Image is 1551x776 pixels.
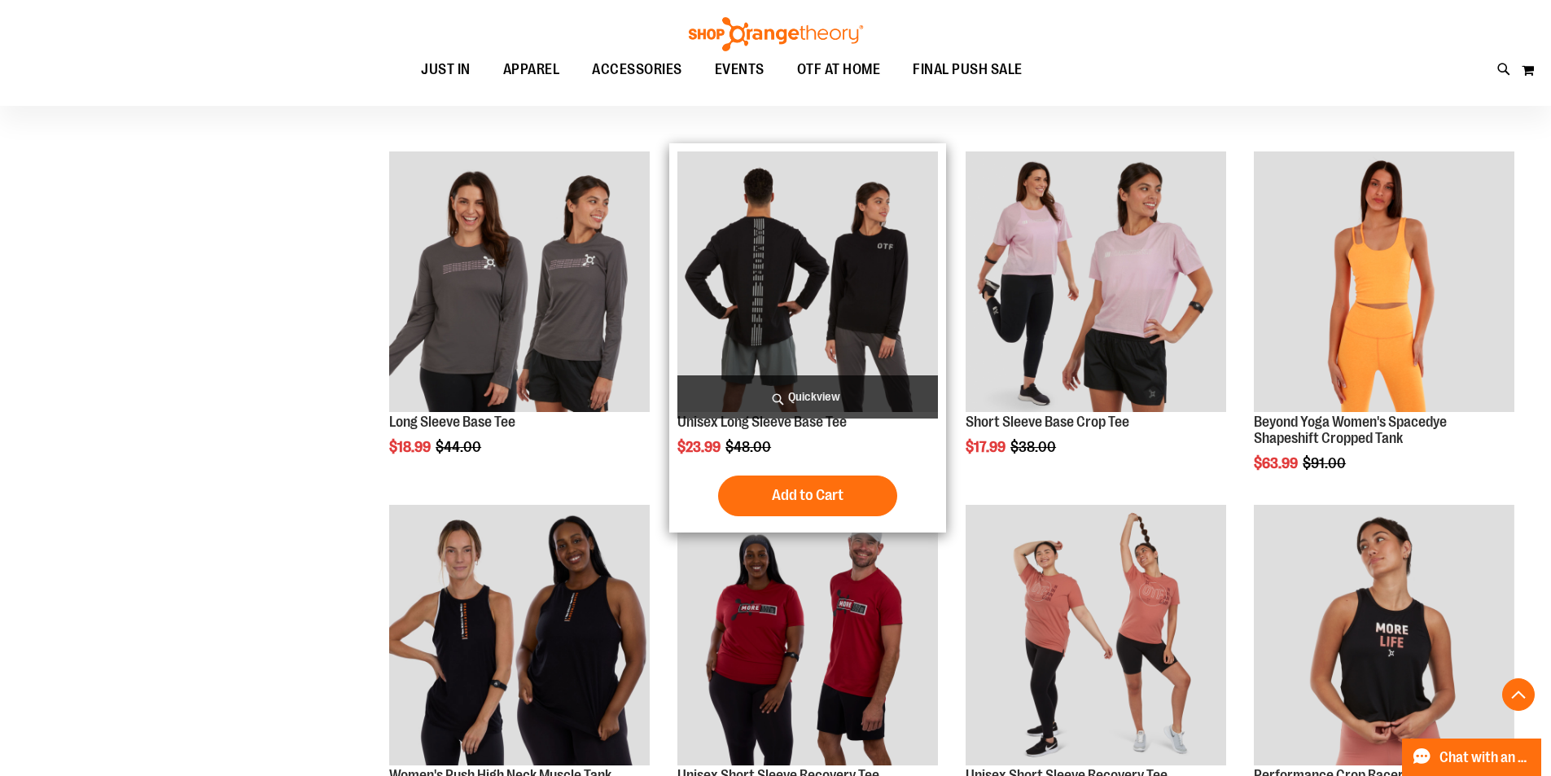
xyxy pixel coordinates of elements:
[669,143,946,533] div: product
[1254,414,1447,446] a: Beyond Yoga Women's Spacedye Shapeshift Cropped Tank
[957,143,1234,497] div: product
[576,51,699,89] a: ACCESSORIES
[389,505,650,768] a: Product image for Push High Neck Muscle Tank
[677,505,938,768] a: Product image for Unisex SS Recovery Tee
[677,375,938,419] a: Quickview
[1254,455,1300,471] span: $63.99
[677,439,723,455] span: $23.99
[715,51,765,88] span: EVENTS
[389,505,650,765] img: Product image for Push High Neck Muscle Tank
[1502,678,1535,711] button: Back To Top
[718,476,897,516] button: Add to Cart
[381,143,658,497] div: product
[1246,143,1523,512] div: product
[966,151,1226,414] a: Product image for Short Sleeve Base Crop Tee
[1254,151,1514,412] img: Product image for Beyond Yoga Womens Spacedye Shapeshift Cropped Tank
[503,51,560,88] span: APPAREL
[725,439,773,455] span: $48.00
[1402,739,1542,776] button: Chat with an Expert
[966,151,1226,412] img: Product image for Short Sleeve Base Crop Tee
[677,414,847,430] a: Unisex Long Sleeve Base Tee
[677,505,938,765] img: Product image for Unisex SS Recovery Tee
[966,439,1008,455] span: $17.99
[389,151,650,412] img: Product image for Long Sleeve Base Tee
[1303,455,1348,471] span: $91.00
[389,414,515,430] a: Long Sleeve Base Tee
[913,51,1023,88] span: FINAL PUSH SALE
[772,486,843,504] span: Add to Cart
[966,414,1129,430] a: Short Sleeve Base Crop Tee
[1439,750,1531,765] span: Chat with an Expert
[781,51,897,89] a: OTF AT HOME
[686,17,865,51] img: Shop Orangetheory
[896,51,1039,89] a: FINAL PUSH SALE
[797,51,881,88] span: OTF AT HOME
[1254,151,1514,414] a: Product image for Beyond Yoga Womens Spacedye Shapeshift Cropped Tank
[1010,439,1058,455] span: $38.00
[1254,505,1514,765] img: Product image for Performance Crop Racerback Tank
[1254,505,1514,768] a: Product image for Performance Crop Racerback Tank
[421,51,471,88] span: JUST IN
[677,151,938,412] img: Product image for Unisex Long Sleeve Base Tee
[677,151,938,414] a: Product image for Unisex Long Sleeve Base Tee
[405,51,487,89] a: JUST IN
[699,51,781,89] a: EVENTS
[592,51,682,88] span: ACCESSORIES
[966,505,1226,765] img: Product image for Unisex Short Sleeve Recovery Tee
[389,151,650,414] a: Product image for Long Sleeve Base Tee
[436,439,484,455] span: $44.00
[966,505,1226,768] a: Product image for Unisex Short Sleeve Recovery Tee
[389,439,433,455] span: $18.99
[487,51,576,88] a: APPAREL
